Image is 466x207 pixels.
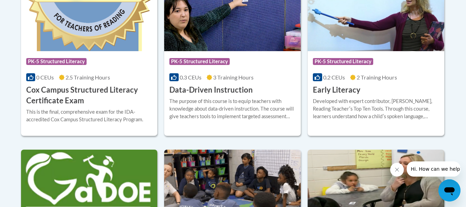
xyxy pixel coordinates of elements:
[313,85,360,95] h3: Early Literacy
[407,161,460,177] iframe: Message from company
[438,179,460,201] iframe: Button to launch messaging window
[169,58,230,65] span: PK-5 Structured Literacy
[323,74,345,81] span: 0.2 CEUs
[66,74,110,81] span: 2.5 Training Hours
[36,74,54,81] span: 0 CEUs
[169,85,253,95] h3: Data-Driven Instruction
[357,74,397,81] span: 2 Training Hours
[4,5,56,10] span: Hi. How can we help?
[26,85,152,106] h3: Cox Campus Structured Literacy Certificate Exam
[26,58,87,65] span: PK-5 Structured Literacy
[180,74,201,81] span: 0.3 CEUs
[213,74,254,81] span: 3 Training Hours
[169,97,296,120] div: The purpose of this course is to equip teachers with knowledge about data-driven instruction. The...
[313,97,439,120] div: Developed with expert contributor, [PERSON_NAME], Reading Teacherʹs Top Ten Tools. Through this c...
[313,58,373,65] span: PK-5 Structured Literacy
[26,108,152,123] div: This is the final, comprehensive exam for the IDA-accredited Cox Campus Structured Literacy Program.
[390,163,404,177] iframe: Close message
